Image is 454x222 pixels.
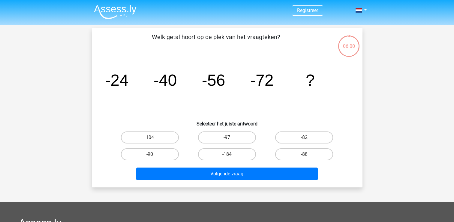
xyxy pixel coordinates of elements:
tspan: -56 [202,71,225,89]
label: -184 [198,148,256,160]
div: 06:00 [338,35,360,50]
label: -90 [121,148,179,160]
label: -88 [275,148,333,160]
button: Volgende vraag [136,168,318,180]
img: Assessly [94,5,137,19]
h6: Selecteer het juiste antwoord [101,116,353,127]
tspan: -24 [105,71,128,89]
a: Registreer [297,8,318,13]
tspan: -72 [250,71,274,89]
label: 104 [121,131,179,143]
label: -97 [198,131,256,143]
tspan: -40 [153,71,177,89]
tspan: ? [306,71,315,89]
p: Welk getal hoort op de plek van het vraagteken? [101,32,330,51]
label: -82 [275,131,333,143]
